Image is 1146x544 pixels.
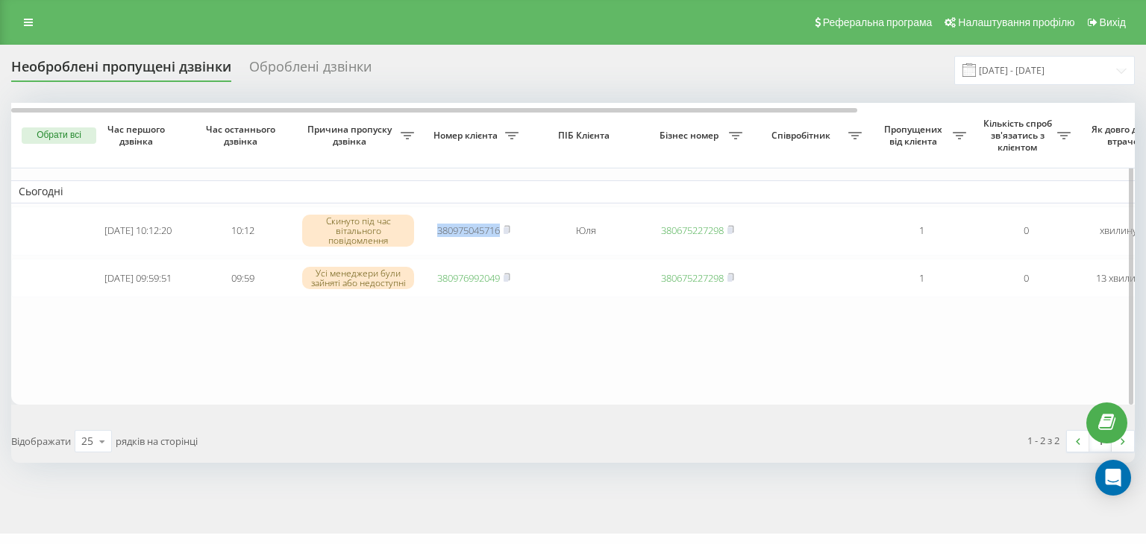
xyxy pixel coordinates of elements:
[526,206,645,256] td: Юля
[958,16,1074,28] span: Налаштування профілю
[437,271,500,285] a: 380976992049
[653,130,729,142] span: Бізнес номер
[1100,16,1126,28] span: Вихід
[302,124,401,147] span: Причина пропуску дзвінка
[81,434,93,449] div: 25
[539,130,633,142] span: ПІБ Клієнта
[869,206,974,256] td: 1
[877,124,953,147] span: Пропущених від клієнта
[974,259,1078,298] td: 0
[661,224,724,237] a: 380675227298
[1095,460,1131,496] div: Open Intercom Messenger
[11,59,231,82] div: Необроблені пропущені дзвінки
[823,16,933,28] span: Реферальна програма
[302,267,414,289] div: Усі менеджери були зайняті або недоступні
[1027,433,1059,448] div: 1 - 2 з 2
[869,259,974,298] td: 1
[22,127,96,144] button: Обрати всі
[981,118,1057,153] span: Кількість спроб зв'язатись з клієнтом
[429,130,505,142] span: Номер клієнта
[757,130,848,142] span: Співробітник
[302,215,414,247] div: Скинуто під час вітального повідомлення
[11,434,71,448] span: Відображати
[974,206,1078,256] td: 0
[661,271,724,285] a: 380675227298
[190,259,295,298] td: 09:59
[86,259,190,298] td: [DATE] 09:59:51
[86,206,190,256] td: [DATE] 10:12:20
[437,224,500,237] a: 380975045716
[190,206,295,256] td: 10:12
[202,124,283,147] span: Час останнього дзвінка
[98,124,178,147] span: Час першого дзвінка
[116,434,198,448] span: рядків на сторінці
[249,59,372,82] div: Оброблені дзвінки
